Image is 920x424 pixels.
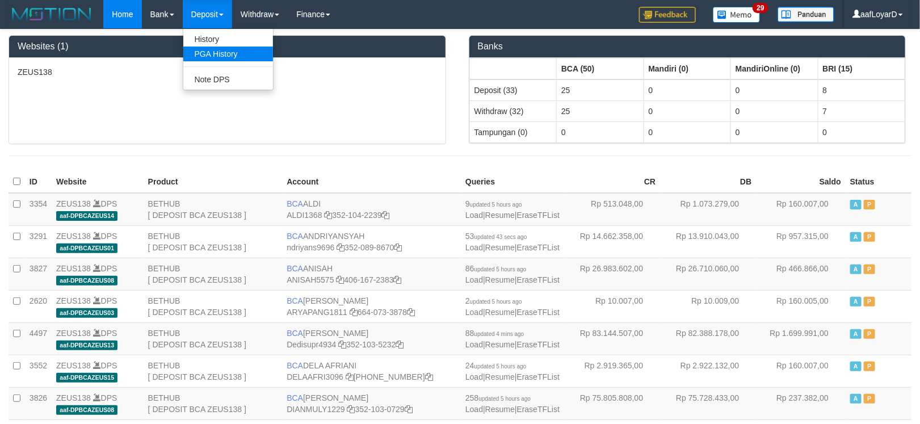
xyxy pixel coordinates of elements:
[753,3,768,13] span: 29
[56,296,91,305] a: ZEUS138
[470,299,522,305] span: updated 5 hours ago
[465,361,560,381] span: | |
[56,373,117,383] span: aaf-DPBCAZEUS15
[56,341,117,350] span: aaf-DPBCAZEUS13
[465,372,483,381] a: Load
[517,243,560,252] a: EraseTFList
[394,275,402,284] a: Copy 4061672383 to clipboard
[350,308,358,317] a: Copy ARYAPANG1811 to clipboard
[864,394,875,404] span: Paused
[287,211,322,220] a: ALDI1368
[465,308,483,317] a: Load
[564,193,660,226] td: Rp 513.048,00
[778,7,834,22] img: panduan.png
[731,121,818,142] td: 0
[56,211,117,221] span: aaf-DPBCAZEUS14
[465,296,522,305] span: 2
[485,405,515,414] a: Resume
[756,225,846,258] td: Rp 957.315,00
[564,355,660,387] td: Rp 2.919.365,00
[756,171,846,193] th: Saldo
[557,100,644,121] td: 25
[564,171,660,193] th: CR
[25,258,52,290] td: 3827
[465,211,483,220] a: Load
[338,340,346,349] a: Copy Dedisupr4934 to clipboard
[850,394,862,404] span: Active
[864,297,875,307] span: Paused
[469,121,557,142] td: Tampungan (0)
[56,264,91,273] a: ZEUS138
[287,393,303,402] span: BCA
[818,121,905,142] td: 0
[52,193,144,226] td: DPS
[850,232,862,242] span: Active
[517,211,560,220] a: EraseTFList
[864,200,875,209] span: Paused
[517,340,560,349] a: EraseTFList
[557,58,644,79] th: Group: activate to sort column ascending
[25,171,52,193] th: ID
[644,58,731,79] th: Group: activate to sort column ascending
[850,265,862,274] span: Active
[52,322,144,355] td: DPS
[394,243,402,252] a: Copy 3520898670 to clipboard
[660,193,756,226] td: Rp 1.073.279,00
[287,372,343,381] a: DELAAFRI3096
[864,329,875,339] span: Paused
[282,322,461,355] td: [PERSON_NAME] 352-103-5232
[478,41,897,52] h3: Banks
[287,264,303,273] span: BCA
[56,393,91,402] a: ZEUS138
[346,372,354,381] a: Copy DELAAFRI3096 to clipboard
[25,225,52,258] td: 3291
[465,232,527,241] span: 53
[660,355,756,387] td: Rp 2.922.132,00
[465,340,483,349] a: Load
[850,329,862,339] span: Active
[485,243,515,252] a: Resume
[564,258,660,290] td: Rp 26.983.602,00
[282,290,461,322] td: [PERSON_NAME] 664-073-3878
[474,234,527,240] span: updated 43 secs ago
[474,363,527,370] span: updated 5 hours ago
[564,290,660,322] td: Rp 10.007,00
[282,258,461,290] td: ANISAH 406-167-2383
[731,100,818,121] td: 0
[282,193,461,226] td: ALDI 352-104-2239
[756,355,846,387] td: Rp 160.007,00
[465,329,524,338] span: 88
[465,232,560,252] span: | |
[18,66,437,78] p: ZEUS138
[465,329,560,349] span: | |
[469,79,557,101] td: Deposit (33)
[465,405,483,414] a: Load
[25,193,52,226] td: 3354
[337,243,345,252] a: Copy ndriyans9696 to clipboard
[469,100,557,121] td: Withdraw (32)
[461,171,564,193] th: Queries
[756,322,846,355] td: Rp 1.699.991,00
[864,232,875,242] span: Paused
[485,372,515,381] a: Resume
[517,405,560,414] a: EraseTFList
[382,211,390,220] a: Copy 3521042239 to clipboard
[485,340,515,349] a: Resume
[52,355,144,387] td: DPS
[731,58,818,79] th: Group: activate to sort column ascending
[52,290,144,322] td: DPS
[25,290,52,322] td: 2620
[557,79,644,101] td: 25
[465,361,526,370] span: 24
[644,79,731,101] td: 0
[325,211,333,220] a: Copy ALDI1368 to clipboard
[287,243,334,252] a: ndriyans9696
[407,308,415,317] a: Copy 6640733878 to clipboard
[465,199,522,208] span: 9
[144,387,283,419] td: BETHUB [ DEPOSIT BCA ZEUS138 ]
[756,290,846,322] td: Rp 160.005,00
[25,322,52,355] td: 4497
[731,79,818,101] td: 0
[660,171,756,193] th: DB
[56,329,91,338] a: ZEUS138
